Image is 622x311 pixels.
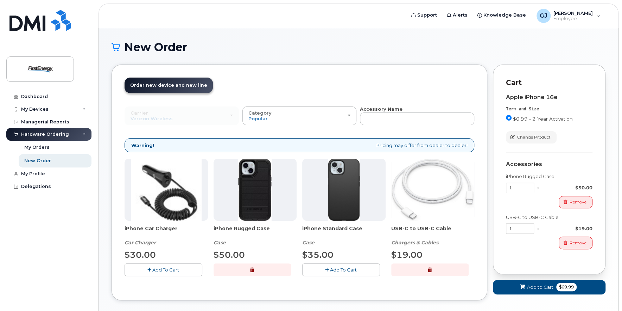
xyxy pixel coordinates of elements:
[214,225,297,246] div: iPhone Rugged Case
[391,225,475,239] span: USB-C to USB-C Cable
[330,267,357,273] span: Add To Cart
[238,159,272,221] img: Defender.jpg
[570,199,586,205] span: Remove
[506,131,557,144] button: Change Product
[506,161,592,167] div: Accessories
[248,116,268,121] span: Popular
[248,110,272,116] span: Category
[534,184,542,191] div: x
[506,94,592,100] div: Apple iPhone 16e
[506,115,512,121] input: $0.99 - 2 Year Activation
[214,250,245,260] span: $50.00
[131,142,154,149] strong: Warning!
[391,250,423,260] span: $19.00
[506,214,592,221] div: USB-C to USB-C Cable
[534,225,542,232] div: x
[506,173,592,180] div: iPhone Rugged Case
[391,239,438,246] em: Chargers & Cables
[570,240,586,246] span: Remove
[152,267,179,273] span: Add To Cart
[125,225,208,239] span: iPhone Car Charger
[214,225,297,239] span: iPhone Rugged Case
[542,184,592,191] div: $50.00
[214,239,226,246] em: Case
[302,250,334,260] span: $35.00
[591,280,617,306] iframe: Messenger Launcher
[125,225,208,246] div: iPhone Car Charger
[125,138,474,153] div: Pricing may differ from dealer to dealer!
[506,106,592,112] div: Term and Size
[559,237,592,249] button: Remove
[513,116,573,122] span: $0.99 - 2 Year Activation
[391,159,475,221] img: USB-C.jpg
[556,283,577,291] span: $69.99
[517,134,551,140] span: Change Product
[493,280,605,294] button: Add to Cart $69.99
[542,225,592,232] div: $19.00
[328,159,360,221] img: Symmetry.jpg
[391,225,475,246] div: USB-C to USB-C Cable
[130,83,207,88] span: Order new device and new line
[125,263,202,276] button: Add To Cart
[559,196,592,208] button: Remove
[527,284,553,291] span: Add to Cart
[360,106,402,112] strong: Accessory Name
[112,41,605,53] h1: New Order
[302,239,315,246] em: Case
[242,106,357,125] button: Category Popular
[302,263,380,276] button: Add To Cart
[302,225,386,246] div: iPhone Standard Case
[125,250,156,260] span: $30.00
[506,78,592,88] p: Cart
[302,225,386,239] span: iPhone Standard Case
[131,159,202,221] img: iphonesecg.jpg
[125,239,156,246] em: Car Charger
